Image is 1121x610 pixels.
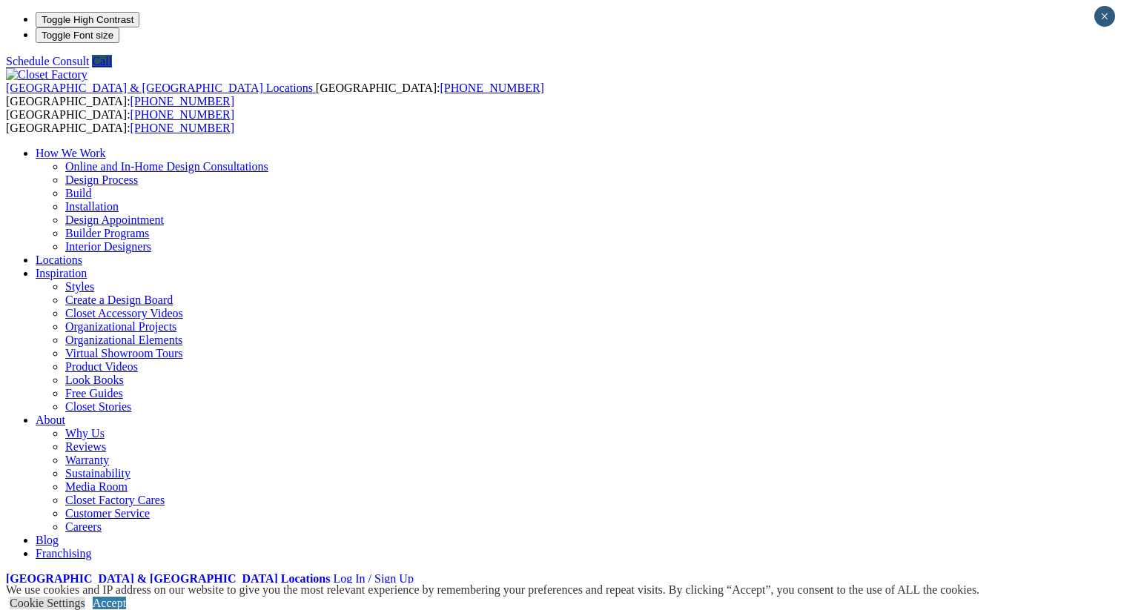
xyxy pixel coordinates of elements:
a: How We Work [36,147,106,159]
a: Installation [65,200,119,213]
a: [PHONE_NUMBER] [130,108,234,121]
span: Toggle High Contrast [42,14,133,25]
a: Locations [36,253,82,266]
a: Product Videos [65,360,138,373]
div: We use cookies and IP address on our website to give you the most relevant experience by remember... [6,583,979,597]
a: [GEOGRAPHIC_DATA] & [GEOGRAPHIC_DATA] Locations [6,572,330,585]
a: Design Appointment [65,213,164,226]
span: [GEOGRAPHIC_DATA]: [GEOGRAPHIC_DATA]: [6,82,544,107]
a: Organizational Elements [65,334,182,346]
a: Why Us [65,427,105,440]
a: Log In / Sign Up [333,572,413,585]
a: Free Guides [65,387,123,400]
img: Closet Factory [6,68,87,82]
a: About [36,414,65,426]
a: Inspiration [36,267,87,279]
a: Blog [36,534,59,546]
a: Virtual Showroom Tours [65,347,183,359]
a: Builder Programs [65,227,149,239]
span: [GEOGRAPHIC_DATA] & [GEOGRAPHIC_DATA] Locations [6,82,313,94]
a: Warranty [65,454,109,466]
a: Sustainability [65,467,130,480]
a: Customer Service [65,507,150,520]
button: Close [1094,6,1115,27]
button: Toggle Font size [36,27,119,43]
a: Create a Design Board [65,294,173,306]
button: Toggle High Contrast [36,12,139,27]
a: Look Books [65,374,124,386]
a: Media Room [65,480,128,493]
a: Styles [65,280,94,293]
a: Closet Accessory Videos [65,307,183,319]
a: Design Process [65,173,138,186]
a: Interior Designers [65,240,151,253]
a: [PHONE_NUMBER] [130,95,234,107]
a: Build [65,187,92,199]
span: [GEOGRAPHIC_DATA]: [GEOGRAPHIC_DATA]: [6,108,234,134]
a: Accept [93,597,126,609]
a: [GEOGRAPHIC_DATA] & [GEOGRAPHIC_DATA] Locations [6,82,316,94]
a: Organizational Projects [65,320,176,333]
a: Closet Stories [65,400,131,413]
a: Closet Factory Cares [65,494,165,506]
a: Reviews [65,440,106,453]
a: Cookie Settings [10,597,85,609]
a: Schedule Consult [6,55,89,67]
a: Online and In-Home Design Consultations [65,160,268,173]
a: Call [92,55,112,67]
a: Franchising [36,547,92,560]
a: [PHONE_NUMBER] [440,82,543,94]
a: [PHONE_NUMBER] [130,122,234,134]
a: Careers [65,520,102,533]
span: Toggle Font size [42,30,113,41]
